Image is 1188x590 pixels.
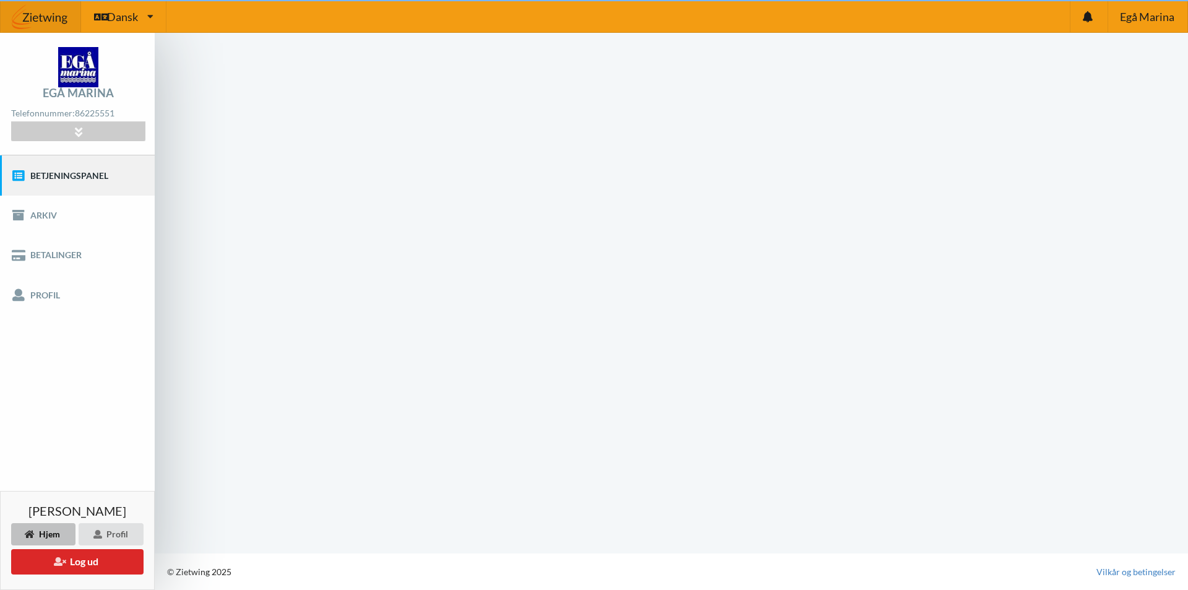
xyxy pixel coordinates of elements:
[79,523,144,545] div: Profil
[1096,566,1176,578] a: Vilkår og betingelser
[28,505,126,517] span: [PERSON_NAME]
[11,523,75,545] div: Hjem
[43,87,114,98] div: Egå Marina
[11,549,144,575] button: Log ud
[75,108,114,118] strong: 86225551
[58,47,98,87] img: logo
[1120,11,1174,22] span: Egå Marina
[107,11,138,22] span: Dansk
[11,105,145,122] div: Telefonnummer:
